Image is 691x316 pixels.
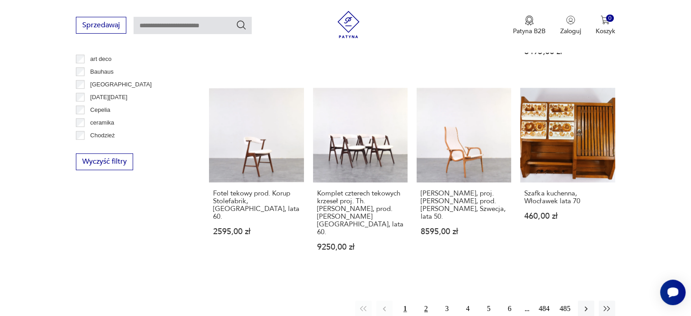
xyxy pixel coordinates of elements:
a: Fotel Lamino, proj. Yngve Ekström, prod. Swedese, Szwecja, lata 50.[PERSON_NAME], proj. [PERSON_N... [417,88,511,269]
a: Ikona medaluPatyna B2B [513,15,546,35]
button: 0Koszyk [596,15,615,35]
p: 2595,00 zł [213,228,299,236]
button: Sprzedawaj [76,17,126,34]
iframe: Smartsupp widget button [660,280,686,305]
p: Koszyk [596,27,615,35]
p: 9250,00 zł [317,243,403,251]
p: Bauhaus [90,67,114,77]
h3: Komplet czterech tekowych krzeseł proj. Th. [PERSON_NAME], prod. [PERSON_NAME][GEOGRAPHIC_DATA], ... [317,190,403,236]
p: [GEOGRAPHIC_DATA] [90,80,152,90]
p: 8495,00 zł [524,48,611,55]
img: Ikona koszyka [601,15,610,25]
div: 0 [606,15,614,22]
a: Fotel tekowy prod. Korup Stolefabrik, Dania, lata 60.Fotel tekowy prod. Korup Stolefabrik, [GEOGR... [209,88,303,269]
button: Patyna B2B [513,15,546,35]
p: Ćmielów [90,143,113,153]
p: 8595,00 zł [421,228,507,236]
button: Zaloguj [560,15,581,35]
img: Patyna - sklep z meblami i dekoracjami vintage [335,11,362,38]
h3: [PERSON_NAME], proj. [PERSON_NAME], prod. [PERSON_NAME], Szwecja, lata 50. [421,190,507,221]
img: Ikonka użytkownika [566,15,575,25]
p: art deco [90,54,112,64]
a: Szafka kuchenna, Włocławek lata 70Szafka kuchenna, Włocławek lata 70460,00 zł [520,88,615,269]
h3: Szafka kuchenna, Włocławek lata 70 [524,190,611,205]
button: Wyczyść filtry [76,153,133,170]
a: Sprzedawaj [76,23,126,29]
a: Komplet czterech tekowych krzeseł proj. Th. Harlev, prod. Farstrup, Dania, lata 60.Komplet cztere... [313,88,408,269]
p: ceramika [90,118,114,128]
p: Chodzież [90,130,115,140]
p: [DATE][DATE] [90,92,128,102]
p: Patyna B2B [513,27,546,35]
h3: Fotel tekowy prod. Korup Stolefabrik, [GEOGRAPHIC_DATA], lata 60. [213,190,299,221]
button: Szukaj [236,20,247,30]
p: Cepelia [90,105,110,115]
p: Zaloguj [560,27,581,35]
img: Ikona medalu [525,15,534,25]
p: 460,00 zł [524,212,611,220]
